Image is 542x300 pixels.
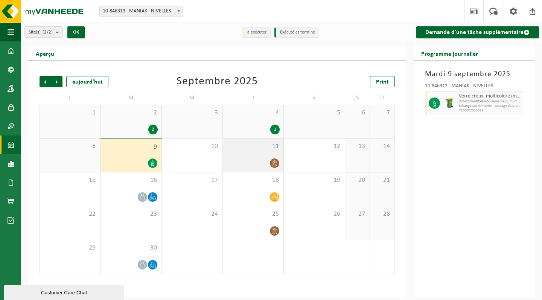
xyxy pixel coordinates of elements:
[99,6,183,17] span: 10-846313 - MANIAK - NIVELLES
[374,210,391,218] span: 28
[100,91,161,105] td: M
[44,176,96,184] span: 15
[66,76,108,87] div: aujourd'hui
[376,79,389,85] span: Print
[67,26,85,38] button: OK
[459,99,521,104] span: WB-0240-HPE-GN-50 verre creux, multicolore (ménager)
[227,210,280,218] span: 25
[242,27,271,38] li: à exécuter
[349,210,366,218] span: 27
[416,26,539,38] a: Demande d'une tâche supplémentaire
[459,108,521,113] span: T250002513681
[288,176,341,184] span: 19
[374,109,391,117] span: 7
[166,142,219,151] span: 10
[425,84,523,91] div: 10-846312 - MANIAK - NIVELLES
[227,142,280,151] span: 11
[44,244,96,252] span: 29
[349,109,366,117] span: 6
[370,91,395,105] td: D
[288,210,341,218] span: 26
[288,142,341,151] span: 12
[370,76,395,87] a: Print
[288,109,341,117] span: 5
[51,76,62,87] span: Suivant
[459,93,521,99] span: Verre creux, multicolore (ménager)
[270,125,280,134] div: 1
[104,109,157,117] span: 2
[44,142,96,151] span: 8
[425,69,523,80] h3: Mardi 9 septembre 2025
[227,176,280,184] span: 18
[44,210,96,218] span: 22
[104,176,157,184] span: 16
[28,46,62,61] h2: Aperçu
[177,76,258,87] div: Septembre 2025
[227,109,280,117] span: 4
[349,142,366,151] span: 13
[374,142,391,151] span: 14
[274,27,319,38] li: Exécuté et terminé
[40,91,100,105] td: L
[104,210,157,218] span: 23
[459,104,521,108] span: Echange sur demande - passage dans une tournée fixe (traitement inclus)
[24,26,63,38] button: Site(s)(2/2)
[444,97,455,109] img: WB-0240-HPE-GN-50
[104,244,157,252] span: 30
[345,91,370,105] td: S
[414,46,486,61] h2: Programme journalier
[100,6,183,17] span: 10-846313 - MANIAK - NIVELLES
[349,176,366,184] span: 20
[166,109,219,117] span: 3
[44,109,96,117] span: 1
[166,210,219,218] span: 24
[223,91,284,105] td: J
[284,91,345,105] td: V
[148,125,158,134] div: 2
[104,143,157,151] span: 9
[43,30,53,35] count: (2/2)
[29,27,53,38] span: Site(s)
[374,176,391,184] span: 21
[4,283,126,300] iframe: chat widget
[166,176,219,184] span: 17
[40,76,51,87] span: Précédent
[162,91,223,105] td: M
